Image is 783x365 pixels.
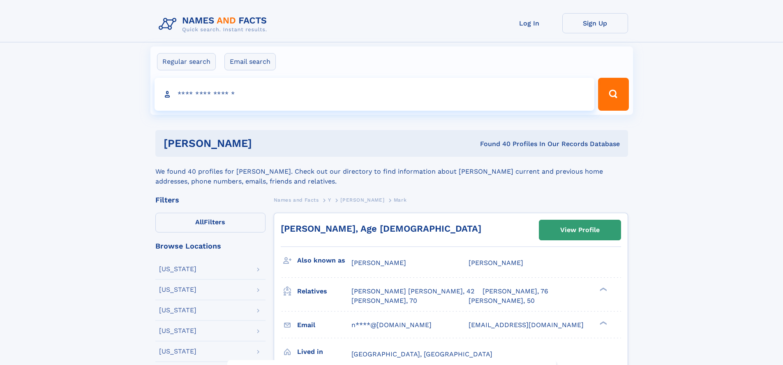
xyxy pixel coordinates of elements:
[297,345,351,359] h3: Lived in
[351,350,492,358] span: [GEOGRAPHIC_DATA], [GEOGRAPHIC_DATA]
[328,197,331,203] span: Y
[366,139,620,149] div: Found 40 Profiles In Our Records Database
[539,220,621,240] a: View Profile
[274,195,319,205] a: Names and Facts
[560,221,600,239] div: View Profile
[281,223,481,234] a: [PERSON_NAME], Age [DEMOGRAPHIC_DATA]
[224,53,276,70] label: Email search
[598,78,628,111] button: Search Button
[159,348,196,355] div: [US_STATE]
[340,197,384,203] span: [PERSON_NAME]
[155,196,266,204] div: Filters
[351,259,406,267] span: [PERSON_NAME]
[155,78,595,111] input: search input
[155,157,628,186] div: We found 40 profiles for [PERSON_NAME]. Check out our directory to find information about [PERSON...
[159,266,196,272] div: [US_STATE]
[164,138,366,149] h1: [PERSON_NAME]
[351,296,417,305] a: [PERSON_NAME], 70
[562,13,628,33] a: Sign Up
[155,13,274,35] img: Logo Names and Facts
[159,307,196,314] div: [US_STATE]
[598,287,607,292] div: ❯
[328,195,331,205] a: Y
[598,320,607,325] div: ❯
[351,287,474,296] a: [PERSON_NAME] [PERSON_NAME], 42
[469,321,584,329] span: [EMAIL_ADDRESS][DOMAIN_NAME]
[297,284,351,298] h3: Relatives
[157,53,216,70] label: Regular search
[195,218,204,226] span: All
[297,318,351,332] h3: Email
[483,287,548,296] a: [PERSON_NAME], 76
[297,253,351,267] h3: Also known as
[469,296,535,305] a: [PERSON_NAME], 50
[159,286,196,293] div: [US_STATE]
[497,13,562,33] a: Log In
[340,195,384,205] a: [PERSON_NAME]
[159,328,196,334] div: [US_STATE]
[394,197,407,203] span: Mark
[469,259,523,267] span: [PERSON_NAME]
[155,213,266,232] label: Filters
[155,242,266,250] div: Browse Locations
